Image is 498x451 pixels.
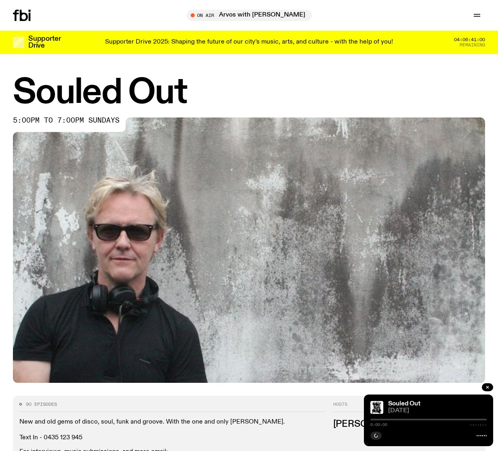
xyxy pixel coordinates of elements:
[13,117,120,124] span: 5:00pm to 7:00pm sundays
[454,38,485,42] span: 04:06:41:00
[13,117,485,383] img: Stephen looks directly at the camera, wearing a black tee, black sunglasses and headphones around...
[388,408,487,414] span: [DATE]
[470,423,487,427] span: -:--:--
[19,418,325,442] p: New and old gems of disco, soul, funk and groove. With the one and only [PERSON_NAME]. Text In - ...
[26,402,57,407] span: 90 episodes
[370,423,387,427] span: 0:00:00
[388,401,420,407] a: Souled Out
[13,77,485,109] h1: Souled Out
[187,10,312,21] button: On AirArvos with [PERSON_NAME]
[333,402,479,412] h2: Hosts
[460,43,485,47] span: Remaining
[333,420,479,429] h3: [PERSON_NAME]
[105,39,393,46] p: Supporter Drive 2025: Shaping the future of our city’s music, arts, and culture - with the help o...
[28,35,61,49] h3: Supporter Drive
